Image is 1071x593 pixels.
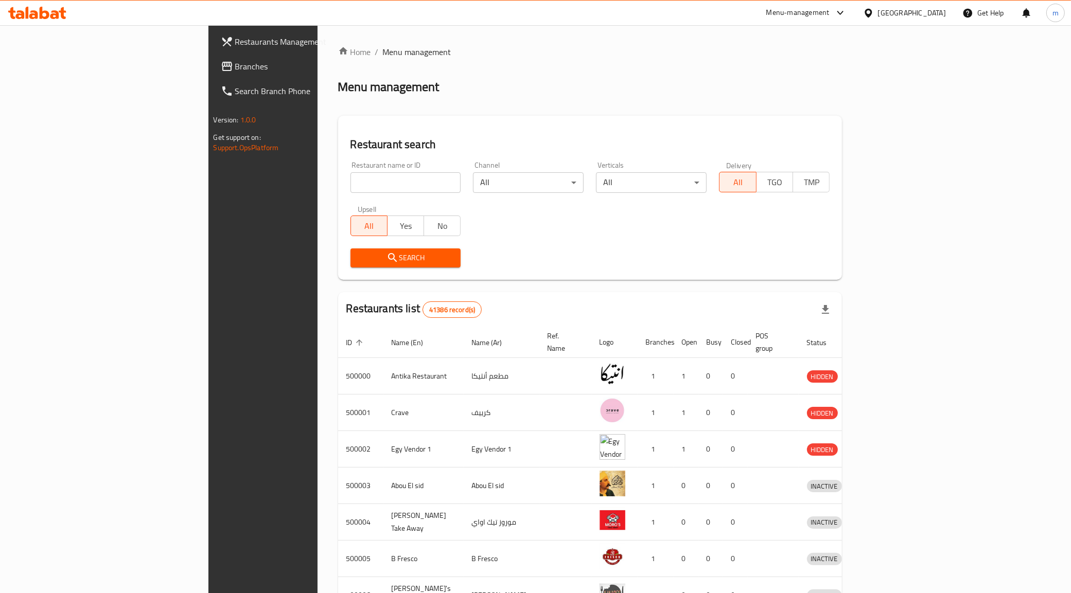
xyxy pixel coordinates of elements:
[548,330,579,354] span: Ref. Name
[464,468,539,504] td: Abou El sid
[756,330,786,354] span: POS group
[723,504,748,541] td: 0
[756,172,793,192] button: TGO
[807,516,842,529] div: INACTIVE
[797,175,826,190] span: TMP
[807,407,838,419] span: HIDDEN
[674,431,698,468] td: 1
[674,468,698,504] td: 0
[358,205,377,212] label: Upsell
[346,336,366,349] span: ID
[424,215,461,236] button: No
[807,553,842,565] span: INACTIVE
[213,29,388,54] a: Restaurants Management
[698,358,723,394] td: 0
[392,336,437,349] span: Name (En)
[724,175,752,190] span: All
[698,504,723,541] td: 0
[338,46,842,58] nav: breadcrumb
[350,137,830,152] h2: Restaurant search
[346,301,482,318] h2: Restaurants list
[638,431,674,468] td: 1
[464,358,539,394] td: مطعم أنتيكا
[638,504,674,541] td: 1
[214,141,279,154] a: Support.OpsPlatform
[723,327,748,358] th: Closed
[213,79,388,103] a: Search Branch Phone
[766,7,830,19] div: Menu-management
[674,541,698,577] td: 0
[878,7,946,19] div: [GEOGRAPHIC_DATA]
[591,327,638,358] th: Logo
[807,480,842,492] span: INACTIVE
[674,327,698,358] th: Open
[1052,7,1059,19] span: m
[392,219,420,233] span: Yes
[464,541,539,577] td: B Fresco
[807,371,838,383] span: HIDDEN
[674,394,698,431] td: 1
[383,504,464,541] td: [PERSON_NAME] Take Away
[235,35,379,48] span: Restaurants Management
[638,541,674,577] td: 1
[698,468,723,504] td: 0
[383,468,464,504] td: Abou El sid
[761,175,789,190] span: TGO
[350,215,388,236] button: All
[214,131,261,144] span: Get support on:
[698,431,723,468] td: 0
[600,507,625,533] img: Moro's Take Away
[723,468,748,504] td: 0
[807,444,838,456] span: HIDDEN
[723,431,748,468] td: 0
[473,172,584,193] div: All
[428,219,457,233] span: No
[638,358,674,394] td: 1
[807,480,842,492] div: INACTIVE
[600,544,625,569] img: B Fresco
[235,85,379,97] span: Search Branch Phone
[235,60,379,73] span: Branches
[387,215,424,236] button: Yes
[698,394,723,431] td: 0
[423,301,482,318] div: Total records count
[383,394,464,431] td: Crave
[464,394,539,431] td: كرييف
[600,398,625,423] img: Crave
[383,46,451,58] span: Menu management
[807,336,840,349] span: Status
[383,358,464,394] td: Antika Restaurant
[723,394,748,431] td: 0
[383,431,464,468] td: Egy Vendor 1
[674,504,698,541] td: 0
[596,172,707,193] div: All
[698,541,723,577] td: 0
[600,361,625,387] img: Antika Restaurant
[698,327,723,358] th: Busy
[638,327,674,358] th: Branches
[674,358,698,394] td: 1
[338,79,440,95] h2: Menu management
[423,305,481,315] span: 41386 record(s)
[638,468,674,504] td: 1
[600,471,625,496] img: Abou El sid
[359,251,453,264] span: Search
[600,434,625,460] img: Egy Vendor 1
[464,504,539,541] td: موروز تيك اواي
[638,394,674,431] td: 1
[240,113,256,127] span: 1.0.0
[719,172,756,192] button: All
[355,219,383,233] span: All
[213,54,388,79] a: Branches
[350,248,461,267] button: Search
[807,516,842,528] span: INACTIVE
[807,370,838,383] div: HIDDEN
[383,541,464,577] td: B Fresco
[793,172,830,192] button: TMP
[723,358,748,394] td: 0
[472,336,516,349] span: Name (Ar)
[214,113,239,127] span: Version:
